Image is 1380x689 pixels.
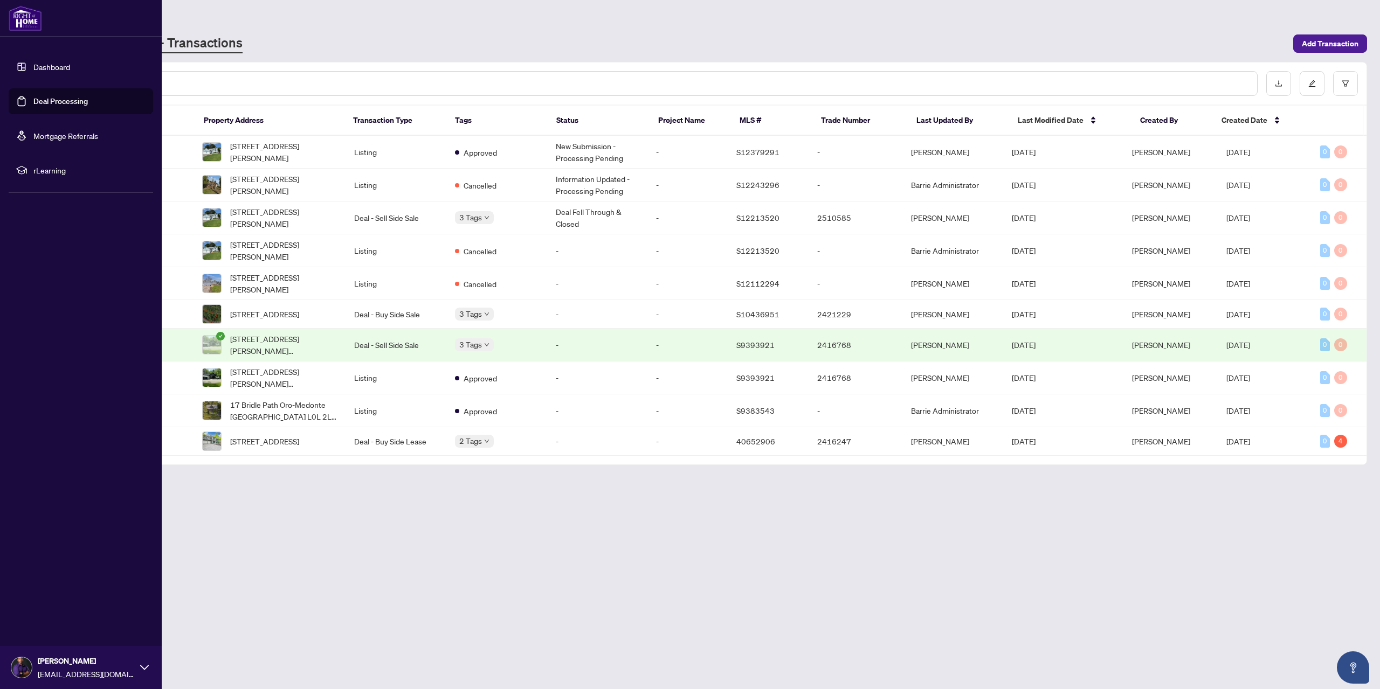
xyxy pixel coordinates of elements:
[1012,436,1036,446] span: [DATE]
[647,267,728,300] td: -
[547,136,648,169] td: New Submission - Processing Pending
[736,436,775,446] span: 40652906
[1012,213,1036,222] span: [DATE]
[547,201,648,234] td: Deal Fell Through & Closed
[346,201,446,234] td: Deal - Sell Side Sale
[902,394,1003,427] td: Barrie Administrator
[344,106,446,136] th: Transaction Type
[1132,279,1190,288] span: [PERSON_NAME]
[1226,213,1250,222] span: [DATE]
[230,366,337,389] span: [STREET_ADDRESS][PERSON_NAME][PERSON_NAME]
[1213,106,1308,136] th: Created Date
[809,136,902,169] td: -
[33,62,70,72] a: Dashboard
[1132,340,1190,350] span: [PERSON_NAME]
[1308,80,1316,87] span: edit
[1320,338,1330,351] div: 0
[736,340,775,350] span: S9393921
[1320,145,1330,158] div: 0
[346,300,446,329] td: Deal - Buy Side Sale
[203,208,221,227] img: thumbnail-img
[1266,71,1291,96] button: download
[464,179,496,191] span: Cancelled
[812,106,907,136] th: Trade Number
[1333,71,1358,96] button: filter
[1226,246,1250,255] span: [DATE]
[484,311,489,317] span: down
[736,213,779,222] span: S12213520
[446,106,548,136] th: Tags
[1222,114,1267,126] span: Created Date
[736,180,779,190] span: S12243296
[230,333,337,357] span: [STREET_ADDRESS][PERSON_NAME][PERSON_NAME]
[346,394,446,427] td: Listing
[902,169,1003,201] td: Barrie Administrator
[1226,436,1250,446] span: [DATE]
[650,106,731,136] th: Project Name
[902,234,1003,267] td: Barrie Administrator
[1334,145,1347,158] div: 0
[1334,277,1347,290] div: 0
[647,136,728,169] td: -
[230,435,299,447] span: [STREET_ADDRESS]
[548,106,650,136] th: Status
[464,147,497,158] span: Approved
[809,329,902,361] td: 2416768
[1342,80,1349,87] span: filter
[459,338,482,351] span: 3 Tags
[33,164,146,176] span: rLearning
[216,332,225,340] span: check-circle
[203,432,221,450] img: thumbnail-img
[1226,406,1250,415] span: [DATE]
[1275,80,1282,87] span: download
[736,373,775,382] span: S9393921
[203,368,221,387] img: thumbnail-img
[647,234,728,267] td: -
[809,201,902,234] td: 2510585
[464,245,496,257] span: Cancelled
[1337,651,1369,684] button: Open asap
[1131,106,1213,136] th: Created By
[547,300,648,329] td: -
[1012,279,1036,288] span: [DATE]
[1334,308,1347,321] div: 0
[1132,147,1190,157] span: [PERSON_NAME]
[230,399,337,422] span: 17 Bridle Path Oro-Medonte [GEOGRAPHIC_DATA] L0L 2L0 [GEOGRAPHIC_DATA], [GEOGRAPHIC_DATA], [GEOGR...
[1012,309,1036,319] span: [DATE]
[809,394,902,427] td: -
[346,329,446,361] td: Deal - Sell Side Sale
[11,657,32,678] img: Profile Icon
[1320,435,1330,448] div: 0
[230,173,337,197] span: [STREET_ADDRESS][PERSON_NAME]
[547,267,648,300] td: -
[547,169,648,201] td: Information Updated - Processing Pending
[902,329,1003,361] td: [PERSON_NAME]
[9,5,42,31] img: logo
[203,274,221,293] img: thumbnail-img
[459,435,482,447] span: 2 Tags
[230,206,337,229] span: [STREET_ADDRESS][PERSON_NAME]
[346,136,446,169] td: Listing
[484,215,489,220] span: down
[809,169,902,201] td: -
[346,169,446,201] td: Listing
[1132,309,1190,319] span: [PERSON_NAME]
[464,372,497,384] span: Approved
[230,308,299,320] span: [STREET_ADDRESS]
[38,655,135,667] span: [PERSON_NAME]
[1012,147,1036,157] span: [DATE]
[230,239,337,262] span: [STREET_ADDRESS][PERSON_NAME]
[1293,34,1367,53] button: Add Transaction
[1334,338,1347,351] div: 0
[1132,373,1190,382] span: [PERSON_NAME]
[464,278,496,290] span: Cancelled
[1226,147,1250,157] span: [DATE]
[203,401,221,420] img: thumbnail-img
[736,246,779,255] span: S12213520
[1009,106,1131,136] th: Last Modified Date
[647,201,728,234] td: -
[1320,244,1330,257] div: 0
[809,427,902,456] td: 2416247
[1226,373,1250,382] span: [DATE]
[736,147,779,157] span: S12379291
